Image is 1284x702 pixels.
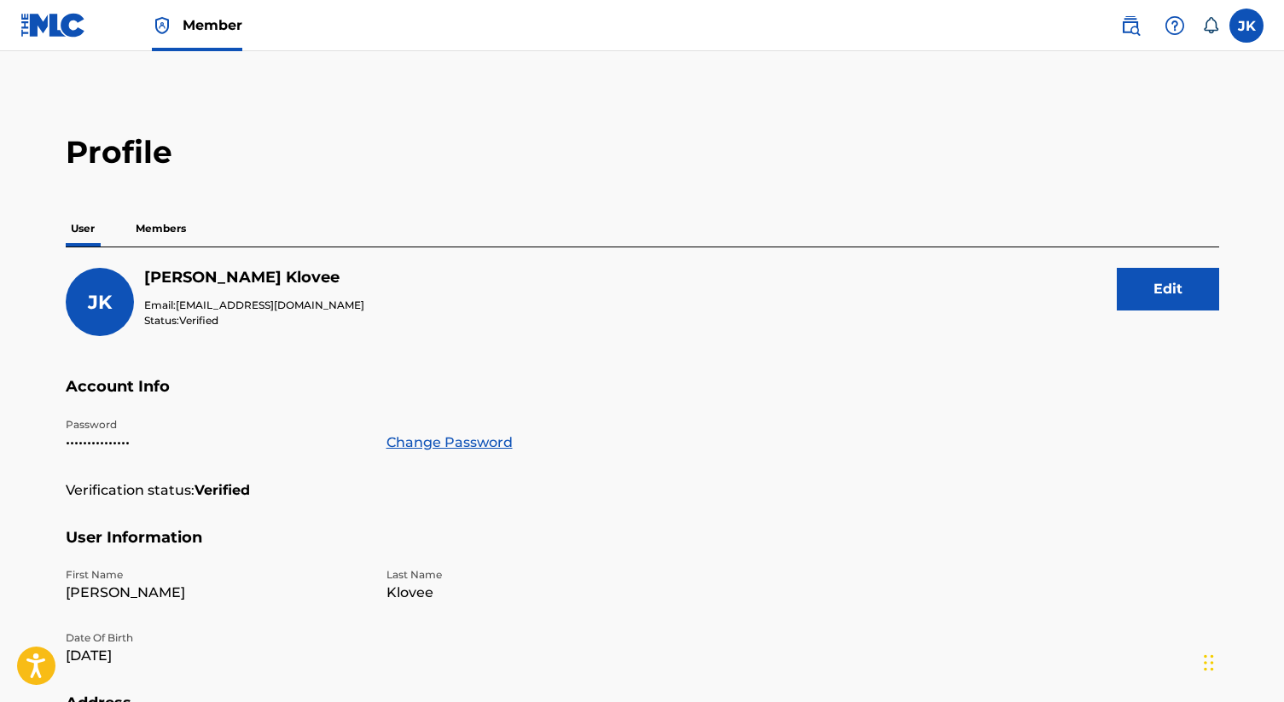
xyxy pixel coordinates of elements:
[179,314,218,327] span: Verified
[1113,9,1147,43] a: Public Search
[1120,15,1141,36] img: search
[144,298,364,313] p: Email:
[66,630,366,646] p: Date Of Birth
[144,313,364,328] p: Status:
[20,13,86,38] img: MLC Logo
[195,480,250,501] strong: Verified
[66,432,366,453] p: •••••••••••••••
[1199,620,1284,702] iframe: Chat Widget
[66,417,366,432] p: Password
[131,211,191,247] p: Members
[183,15,242,35] span: Member
[66,377,1219,417] h5: Account Info
[1117,268,1219,310] button: Edit
[1158,9,1192,43] div: Help
[1165,15,1185,36] img: help
[386,432,513,453] a: Change Password
[386,567,687,583] p: Last Name
[66,211,100,247] p: User
[66,528,1219,568] h5: User Information
[176,299,364,311] span: [EMAIL_ADDRESS][DOMAIN_NAME]
[1229,9,1264,43] div: User Menu
[386,583,687,603] p: Klovee
[1204,637,1214,688] div: Drag
[88,291,112,314] span: JK
[66,567,366,583] p: First Name
[144,268,364,287] h5: John Klovee
[152,15,172,36] img: Top Rightsholder
[66,646,366,666] p: [DATE]
[1202,17,1219,34] div: Notifications
[66,583,366,603] p: [PERSON_NAME]
[66,133,1219,171] h2: Profile
[66,480,195,501] p: Verification status:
